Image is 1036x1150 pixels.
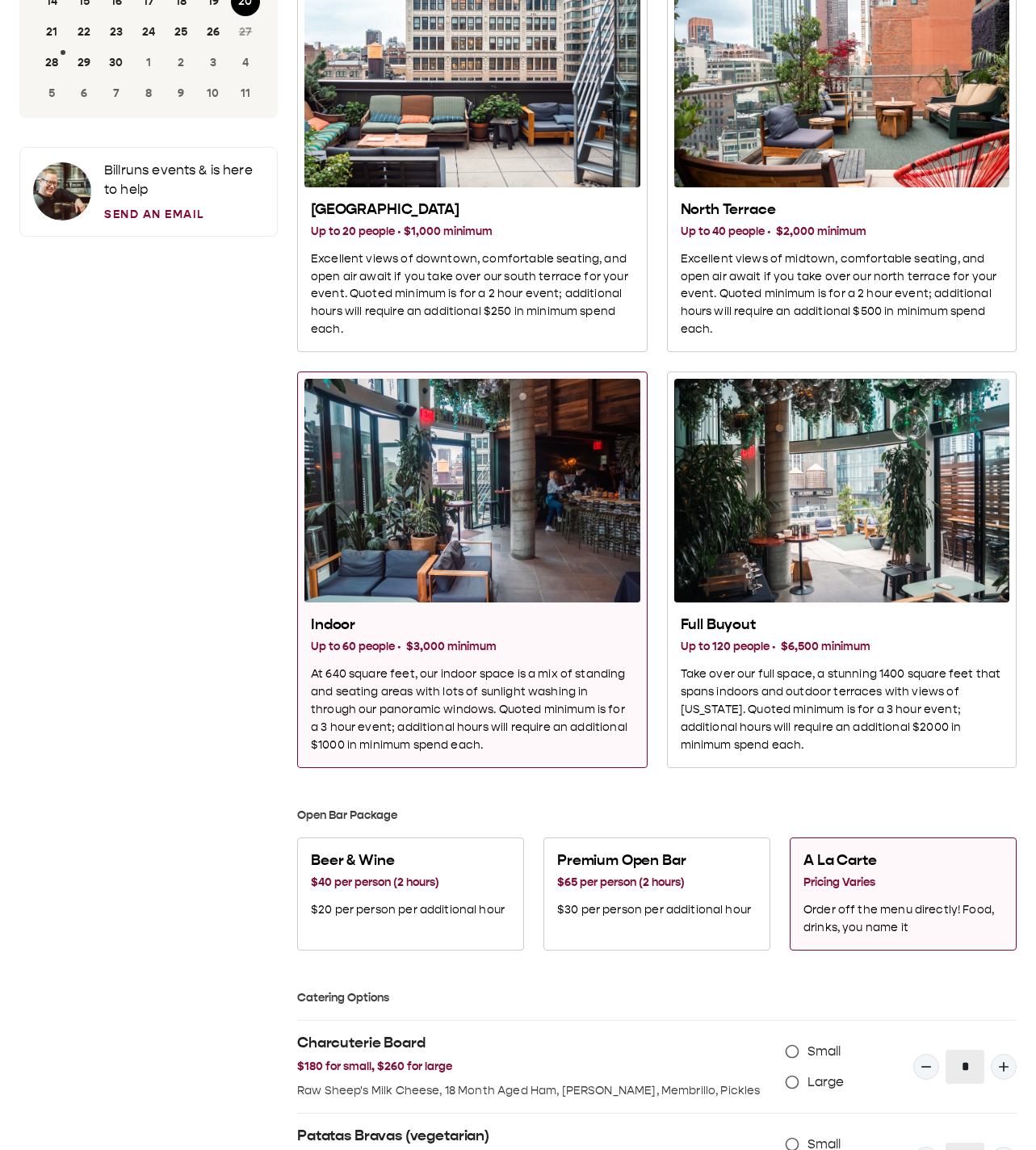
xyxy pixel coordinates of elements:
[134,48,163,78] button: 1
[297,1127,773,1146] h2: Patatas Bravas (vegetarian)
[557,851,751,871] h2: Premium Open Bar
[311,200,634,220] h2: [GEOGRAPHIC_DATA]
[37,18,66,47] button: 21
[681,200,1004,220] h2: North Terrace
[104,206,264,223] a: Send an Email
[69,79,99,108] button: 6
[681,665,1004,754] p: Take over our full space, a stunning 1400 square feet that spans indoors and outdoor terraces wit...
[297,371,648,768] button: Indoor
[667,371,1017,768] button: Full Buyout
[803,851,1003,871] h2: A La Carte
[803,901,1003,937] p: Order off the menu directly! Food, drinks, you name it
[37,79,66,108] button: 5
[557,874,751,892] h3: $65 per person (2 hours)
[102,79,131,108] button: 7
[297,1058,773,1076] h3: $180 for small, $260 for large
[311,638,634,656] h3: Up to 60 people · $3,000 minimum
[297,1082,773,1100] p: Raw Sheep's Milk Cheese, 18 Month Aged Ham, [PERSON_NAME], Membrillo, Pickles
[681,223,1004,241] h3: Up to 40 people · $2,000 minimum
[102,48,131,78] button: 30
[134,79,163,108] button: 8
[69,18,99,47] button: 22
[231,48,260,78] button: 4
[297,1034,773,1053] h2: Charcuterie Board
[311,223,634,241] h3: Up to 20 people · $1,000 minimum
[681,250,1004,339] p: Excellent views of midtown, comfortable seating, and open air await if you take over our north te...
[311,615,634,635] h2: Indoor
[297,837,1017,951] div: Select one
[104,161,264,199] p: Bill runs events & is here to help
[681,615,1004,635] h2: Full Buyout
[807,1042,841,1061] span: Small
[134,18,163,47] button: 24
[166,48,195,78] button: 2
[311,665,634,754] p: At 640 square feet, our indoor space is a mix of standing and seating areas with lots of sunlight...
[231,79,260,108] button: 11
[913,1036,1017,1098] div: Quantity Input
[297,837,524,951] button: Beer & Wine
[199,48,228,78] button: 3
[681,638,1004,656] h3: Up to 120 people · $6,500 minimum
[311,250,634,339] p: Excellent views of downtown, comfortable seating, and open air await if you take over our south t...
[807,1072,845,1092] span: Large
[166,18,195,47] button: 25
[790,837,1017,951] button: A La Carte
[311,851,505,871] h2: Beer & Wine
[69,48,99,78] button: 29
[297,989,1017,1007] h3: Catering Options
[557,901,751,919] p: $30 per person per additional hour
[803,874,1003,892] h3: Pricing Varies
[199,79,228,108] button: 10
[37,48,66,78] button: 28
[297,807,1017,825] h3: Open Bar Package
[102,18,131,47] button: 23
[166,79,195,108] button: 9
[311,874,505,892] h3: $40 per person (2 hours)
[311,901,505,919] p: $20 per person per additional hour
[543,837,770,951] button: Premium Open Bar
[199,18,228,47] button: 26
